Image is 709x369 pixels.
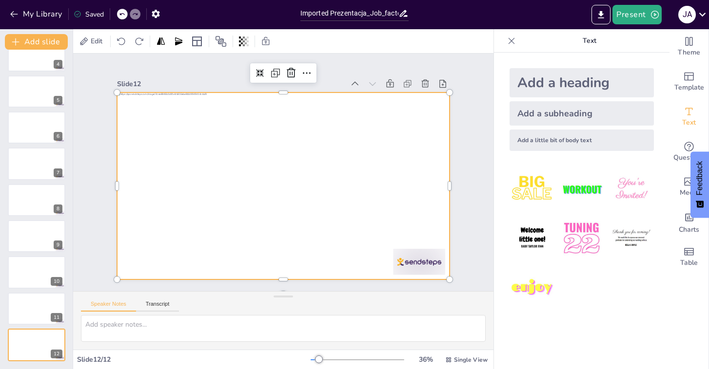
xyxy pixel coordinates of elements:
input: Insert title [300,6,398,20]
div: 12 [8,329,65,361]
span: Position [215,36,227,47]
span: Theme [678,47,700,58]
div: 5 [8,75,65,108]
div: 9 [8,220,65,252]
span: Edit [89,37,104,46]
div: Add a heading [510,68,654,97]
button: Speaker Notes [81,301,136,312]
div: 6 [8,111,65,144]
img: 4.jpeg [510,216,555,261]
div: J A [678,6,696,23]
button: Delete Slide [51,78,62,90]
div: 8 [8,184,65,216]
div: 7 [8,148,65,180]
div: Add a subheading [510,101,654,126]
span: Feedback [695,161,704,195]
button: Feedback - Show survey [690,151,709,218]
div: Layout [189,34,205,49]
div: Add ready made slides [670,64,709,99]
div: 10 [51,277,62,286]
div: 4 [8,39,65,71]
p: Text [519,29,660,53]
div: Get real-time input from your audience [670,134,709,169]
button: Delete Slide [51,332,62,343]
span: Questions [673,152,705,163]
div: 36 % [414,355,437,364]
div: 11 [8,293,65,325]
div: 7 [54,168,62,177]
span: Single View [454,356,488,364]
button: My Library [7,6,66,22]
button: J A [678,5,696,24]
img: 6.jpeg [609,216,654,261]
div: 11 [51,313,62,322]
img: 7.jpeg [510,265,555,311]
button: Delete Slide [51,150,62,162]
div: 10 [8,256,65,288]
div: Change the overall theme [670,29,709,64]
button: Duplicate Slide [37,259,49,271]
span: Media [680,187,699,198]
span: Charts [679,224,699,235]
button: Delete Slide [51,187,62,199]
div: 12 [51,350,62,358]
button: Duplicate Slide [37,150,49,162]
button: Add slide [5,34,68,50]
span: Table [680,258,698,268]
button: Duplicate Slide [37,114,49,126]
button: Delete Slide [51,223,62,235]
img: 1.jpeg [510,166,555,212]
button: Duplicate Slide [37,78,49,90]
button: Export to PowerPoint [591,5,611,24]
button: Delete Slide [51,114,62,126]
button: Delete Slide [51,295,62,307]
div: Slide 12 / 12 [77,355,311,364]
span: Text [682,117,696,128]
img: 5.jpeg [559,216,604,261]
div: 5 [54,96,62,105]
div: Add a little bit of body text [510,129,654,151]
button: Duplicate Slide [37,187,49,199]
div: 8 [54,204,62,213]
button: Duplicate Slide [37,295,49,307]
div: 6 [54,132,62,141]
button: Delete Slide [51,259,62,271]
div: Add charts and graphs [670,204,709,240]
div: Slide 12 [117,79,345,89]
img: 2.jpeg [559,166,604,212]
img: 3.jpeg [609,166,654,212]
button: Duplicate Slide [37,332,49,343]
div: Add images, graphics, shapes or video [670,169,709,204]
div: Add text boxes [670,99,709,134]
button: Transcript [136,301,179,312]
button: Present [612,5,661,24]
div: Add a table [670,240,709,275]
button: Duplicate Slide [37,223,49,235]
div: 4 [54,60,62,69]
div: Saved [74,10,104,19]
span: Template [674,82,704,93]
div: 9 [54,240,62,249]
